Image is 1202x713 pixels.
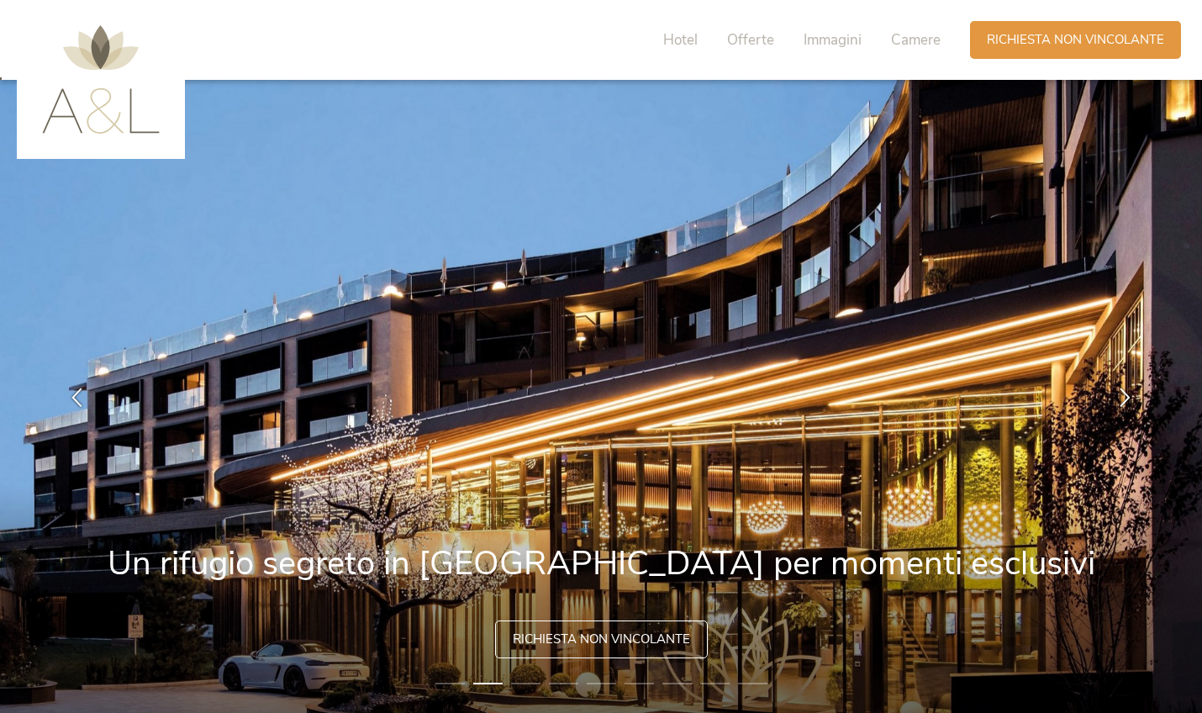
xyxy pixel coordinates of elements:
[804,30,862,50] span: Immagini
[663,30,698,50] span: Hotel
[891,30,941,50] span: Camere
[42,25,160,134] img: AMONTI & LUNARIS Wellnessresort
[513,631,690,648] span: Richiesta non vincolante
[727,30,774,50] span: Offerte
[987,31,1164,49] span: Richiesta non vincolante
